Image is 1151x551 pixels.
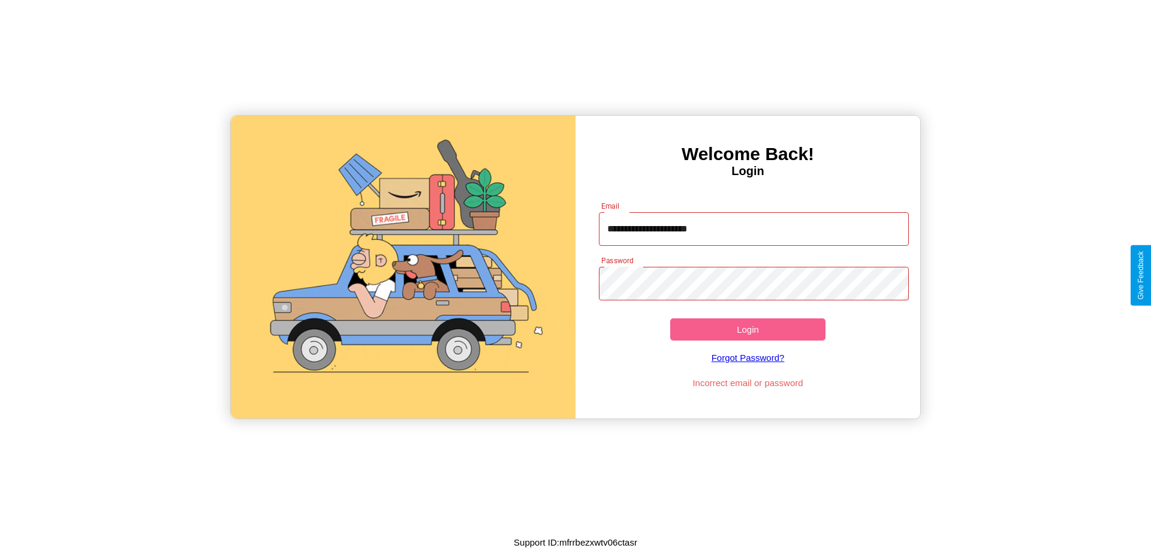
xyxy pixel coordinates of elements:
label: Email [601,201,620,211]
p: Incorrect email or password [593,375,903,391]
a: Forgot Password? [593,341,903,375]
p: Support ID: mfrrbezxwtv06ctasr [514,534,637,550]
h3: Welcome Back! [575,144,920,164]
div: Give Feedback [1137,251,1145,300]
button: Login [670,318,825,341]
label: Password [601,255,633,266]
img: gif [231,116,575,418]
h4: Login [575,164,920,178]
